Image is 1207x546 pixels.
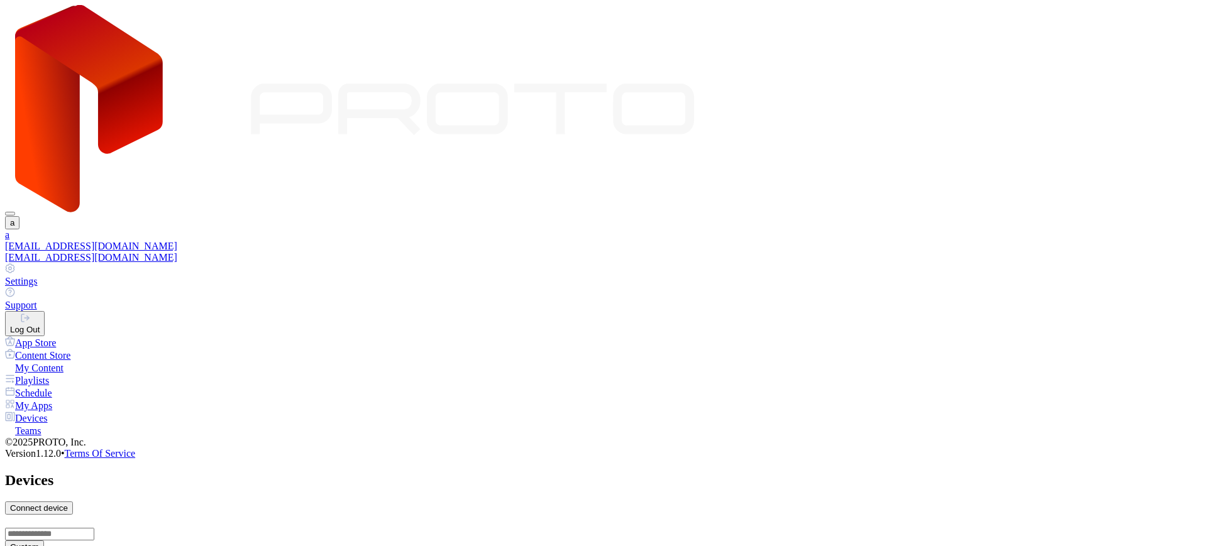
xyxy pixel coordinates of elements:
a: Terms Of Service [65,448,136,459]
div: [EMAIL_ADDRESS][DOMAIN_NAME] [5,241,1202,252]
a: Devices [5,412,1202,424]
div: [EMAIL_ADDRESS][DOMAIN_NAME] [5,252,1202,263]
div: Settings [5,276,1202,287]
div: Connect device [10,503,68,513]
div: © 2025 PROTO, Inc. [5,437,1202,448]
h2: Devices [5,472,1202,489]
a: My Apps [5,399,1202,412]
a: App Store [5,336,1202,349]
a: Playlists [5,374,1202,386]
a: a[EMAIL_ADDRESS][DOMAIN_NAME][EMAIL_ADDRESS][DOMAIN_NAME] [5,229,1202,263]
span: Version 1.12.0 • [5,448,65,459]
button: Log Out [5,311,45,336]
div: Log Out [10,325,40,334]
button: a [5,216,19,229]
a: Support [5,287,1202,311]
a: Schedule [5,386,1202,399]
div: Support [5,300,1202,311]
button: Connect device [5,501,73,515]
a: Settings [5,263,1202,287]
a: My Content [5,361,1202,374]
a: Content Store [5,349,1202,361]
div: a [5,229,1202,241]
a: Teams [5,424,1202,437]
